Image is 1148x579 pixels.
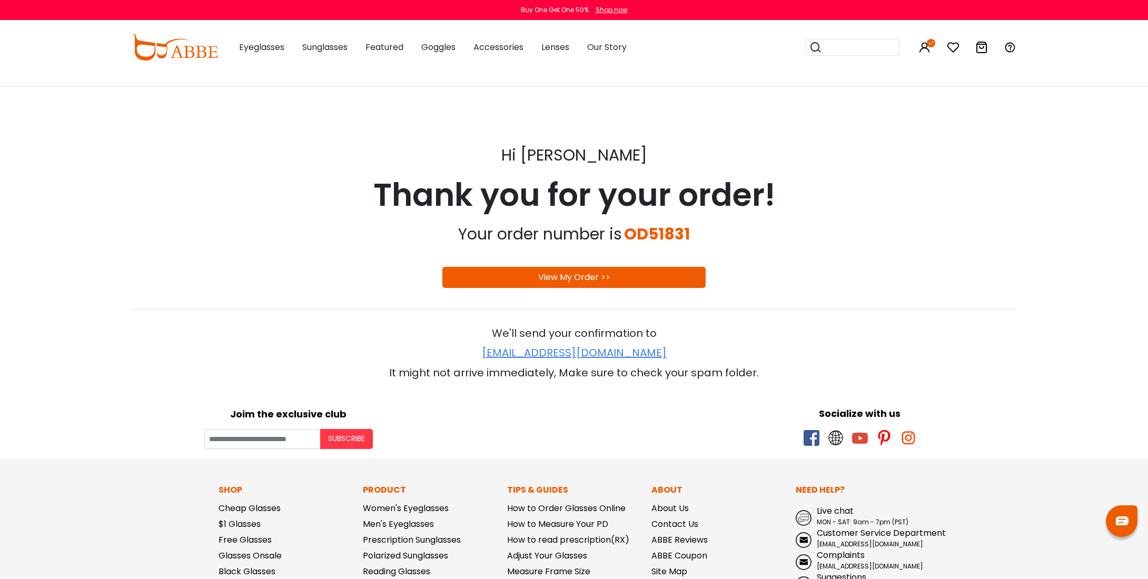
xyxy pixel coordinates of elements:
span: twitter [828,430,844,446]
span: MON - SAT: 9am - 7pm (PST) [817,517,908,526]
a: Reading Glasses [363,565,430,577]
span: Eyeglasses [239,41,284,53]
div: It might not arrive immediately, Make sure to check your spam folder. [132,365,1016,381]
span: Customer Service Department [817,527,946,539]
a: Free Glasses [219,534,272,546]
a: Glasses Onsale [219,550,282,562]
div: Thank you for your order! [132,171,1016,218]
span: Lenses [541,41,569,53]
div: [EMAIL_ADDRESS][DOMAIN_NAME] [132,341,1016,365]
a: How to Order Glasses Online [507,502,626,514]
img: abbeglasses.com [132,34,218,61]
a: Women's Eyeglasses [363,502,449,514]
span: Featured [365,41,403,53]
a: Site Map [651,565,687,577]
img: chat [1116,516,1129,525]
div: OD51831 [624,218,690,250]
p: Tips & Guides [507,484,641,496]
span: [EMAIL_ADDRESS][DOMAIN_NAME] [817,540,923,548]
a: ABBE Coupon [651,550,707,562]
span: Goggles [421,41,456,53]
div: Joim the exclusive club [8,405,569,421]
a: How to read prescription(RX) [507,534,629,546]
span: [EMAIL_ADDRESS][DOMAIN_NAME] [817,562,923,571]
p: Shop [219,484,352,496]
div: We'll send your confirmation to [132,325,1016,341]
div: Your order number is [458,218,624,250]
a: About Us [651,502,689,514]
a: Live chat MON - SAT: 9am - 7pm (PST) [796,505,929,527]
a: Measure Frame Size [507,565,590,577]
a: Men's Eyeglasses [363,518,434,530]
p: Product [363,484,497,496]
span: Our Story [587,41,627,53]
input: Your email [204,429,320,449]
button: Subscribe [320,429,373,449]
span: Accessories [473,41,523,53]
a: Adjust Your Glasses [507,550,587,562]
span: instagram [900,430,916,446]
a: Complaints [EMAIL_ADDRESS][DOMAIN_NAME] [796,549,929,571]
a: Black Glasses [219,565,275,577]
p: Need Help? [796,484,929,496]
div: Buy One Get One 50% [521,5,589,15]
div: Hi [PERSON_NAME] [132,139,1016,171]
span: Sunglasses [302,41,348,53]
a: $1 Glasses [219,518,261,530]
span: Complaints [817,549,865,561]
a: Cheap Glasses [219,502,281,514]
a: Contact Us [651,518,698,530]
p: About [651,484,785,496]
a: Customer Service Department [EMAIL_ADDRESS][DOMAIN_NAME] [796,527,929,549]
a: Polarized Sunglasses [363,550,448,562]
div: Socialize with us [579,406,1140,421]
div: Shop now [596,5,628,15]
a: How to Measure Your PD [507,518,608,530]
a: ABBE Reviews [651,534,708,546]
span: pinterest [876,430,892,446]
a: View My Order >> [538,271,610,283]
a: Prescription Sunglasses [363,534,461,546]
span: youtube [852,430,868,446]
span: Live chat [817,505,854,517]
a: Shop now [590,5,628,14]
span: facebook [804,430,819,446]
